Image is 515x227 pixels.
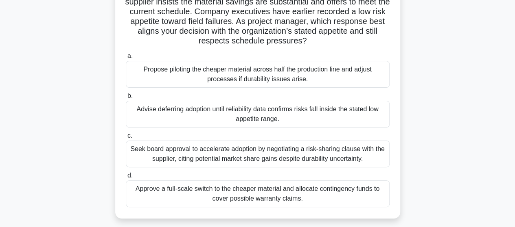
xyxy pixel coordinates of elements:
[126,61,390,88] div: Propose piloting the cheaper material across half the production line and adjust processes if dur...
[127,92,133,99] span: b.
[126,101,390,128] div: Advise deferring adoption until reliability data confirms risks fall inside the stated low appeti...
[127,172,133,179] span: d.
[126,141,390,167] div: Seek board approval to accelerate adoption by negotiating a risk-sharing clause with the supplier...
[127,52,133,59] span: a.
[127,132,132,139] span: c.
[126,180,390,207] div: Approve a full-scale switch to the cheaper material and allocate contingency funds to cover possi...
